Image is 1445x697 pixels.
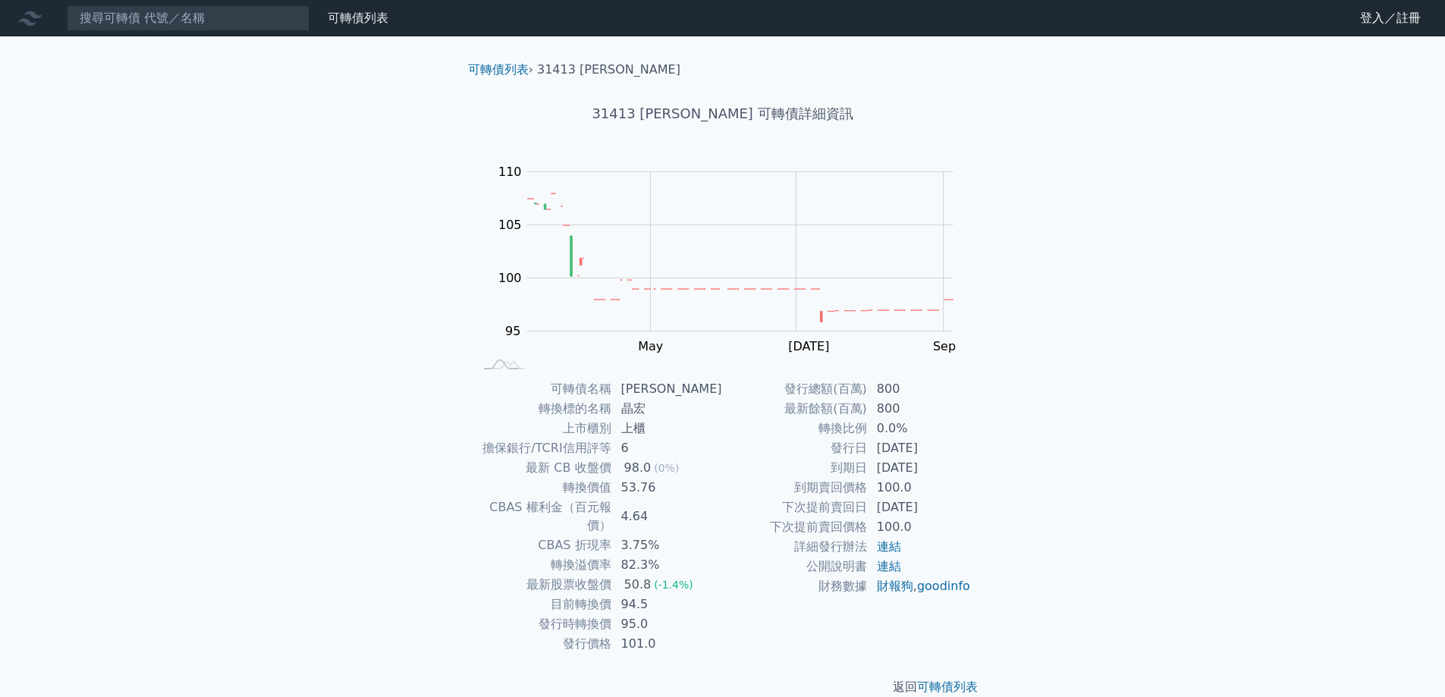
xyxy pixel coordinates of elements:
[917,579,970,593] a: goodinfo
[1369,624,1445,697] iframe: Chat Widget
[474,379,612,399] td: 可轉債名稱
[505,324,520,338] tspan: 95
[612,498,723,535] td: 4.64
[474,478,612,498] td: 轉換價值
[868,517,972,537] td: 100.0
[654,462,679,474] span: (0%)
[468,61,533,79] li: ›
[328,11,388,25] a: 可轉債列表
[638,339,663,353] tspan: May
[498,271,522,285] tspan: 100
[723,458,868,478] td: 到期日
[474,438,612,458] td: 擔保銀行/TCRI信用評等
[612,438,723,458] td: 6
[868,478,972,498] td: 100.0
[868,498,972,517] td: [DATE]
[474,399,612,419] td: 轉換標的名稱
[474,614,612,634] td: 發行時轉換價
[868,419,972,438] td: 0.0%
[474,535,612,555] td: CBAS 折現率
[612,614,723,634] td: 95.0
[723,517,868,537] td: 下次提前賣回價格
[612,379,723,399] td: [PERSON_NAME]
[723,379,868,399] td: 發行總額(百萬)
[537,61,680,79] li: 31413 [PERSON_NAME]
[474,555,612,575] td: 轉換溢價率
[1369,624,1445,697] div: 聊天小工具
[468,62,529,77] a: 可轉債列表
[612,634,723,654] td: 101.0
[723,498,868,517] td: 下次提前賣回日
[917,680,978,694] a: 可轉債列表
[877,539,901,554] a: 連結
[723,557,868,576] td: 公開說明書
[474,595,612,614] td: 目前轉換價
[612,595,723,614] td: 94.5
[612,478,723,498] td: 53.76
[612,399,723,419] td: 晶宏
[868,399,972,419] td: 800
[1348,6,1433,30] a: 登入／註冊
[612,555,723,575] td: 82.3%
[723,576,868,596] td: 財務數據
[474,419,612,438] td: 上市櫃別
[474,575,612,595] td: 最新股票收盤價
[456,103,990,124] h1: 31413 [PERSON_NAME] 可轉債詳細資訊
[877,579,913,593] a: 財報狗
[868,576,972,596] td: ,
[788,339,829,353] tspan: [DATE]
[621,459,655,477] div: 98.0
[474,498,612,535] td: CBAS 權利金（百元報價）
[723,399,868,419] td: 最新餘額(百萬)
[612,419,723,438] td: 上櫃
[868,438,972,458] td: [DATE]
[723,478,868,498] td: 到期賣回價格
[723,438,868,458] td: 發行日
[498,165,522,179] tspan: 110
[474,634,612,654] td: 發行價格
[621,576,655,594] div: 50.8
[723,419,868,438] td: 轉換比例
[67,5,309,31] input: 搜尋可轉債 代號／名稱
[933,339,956,353] tspan: Sep
[868,458,972,478] td: [DATE]
[474,458,612,478] td: 最新 CB 收盤價
[498,218,522,232] tspan: 105
[877,559,901,573] a: 連結
[491,165,976,353] g: Chart
[654,579,693,591] span: (-1.4%)
[723,537,868,557] td: 詳細發行辦法
[868,379,972,399] td: 800
[456,678,990,696] p: 返回
[612,535,723,555] td: 3.75%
